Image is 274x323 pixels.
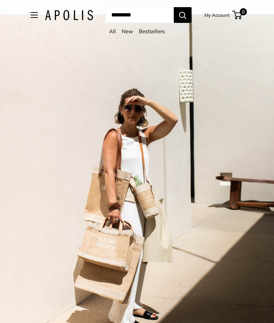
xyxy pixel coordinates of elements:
[45,10,93,20] img: Apolis
[31,12,38,18] button: Open menu
[109,28,116,35] a: All
[233,11,242,19] a: 0
[106,7,174,23] input: Search...
[204,11,230,19] a: My Account
[139,28,165,35] a: Bestsellers
[122,28,133,35] a: New
[240,8,247,15] span: 0
[174,7,192,23] button: Search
